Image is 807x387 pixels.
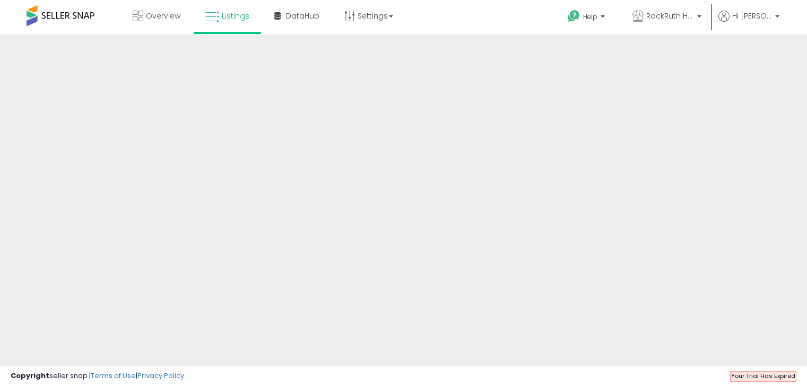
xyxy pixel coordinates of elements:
a: Help [559,2,615,34]
span: DataHub [286,11,319,21]
span: Help [583,12,597,21]
strong: Copyright [11,371,49,381]
i: Get Help [567,10,580,23]
div: seller snap | | [11,371,184,381]
span: RockRuth HVAC E-Commerce [646,11,694,21]
span: Hi [PERSON_NAME] [732,11,772,21]
a: Terms of Use [91,371,136,381]
span: Your Trial Has Expired [731,372,795,380]
span: Overview [146,11,180,21]
a: Hi [PERSON_NAME] [718,11,779,34]
a: Privacy Policy [137,371,184,381]
span: Listings [222,11,249,21]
